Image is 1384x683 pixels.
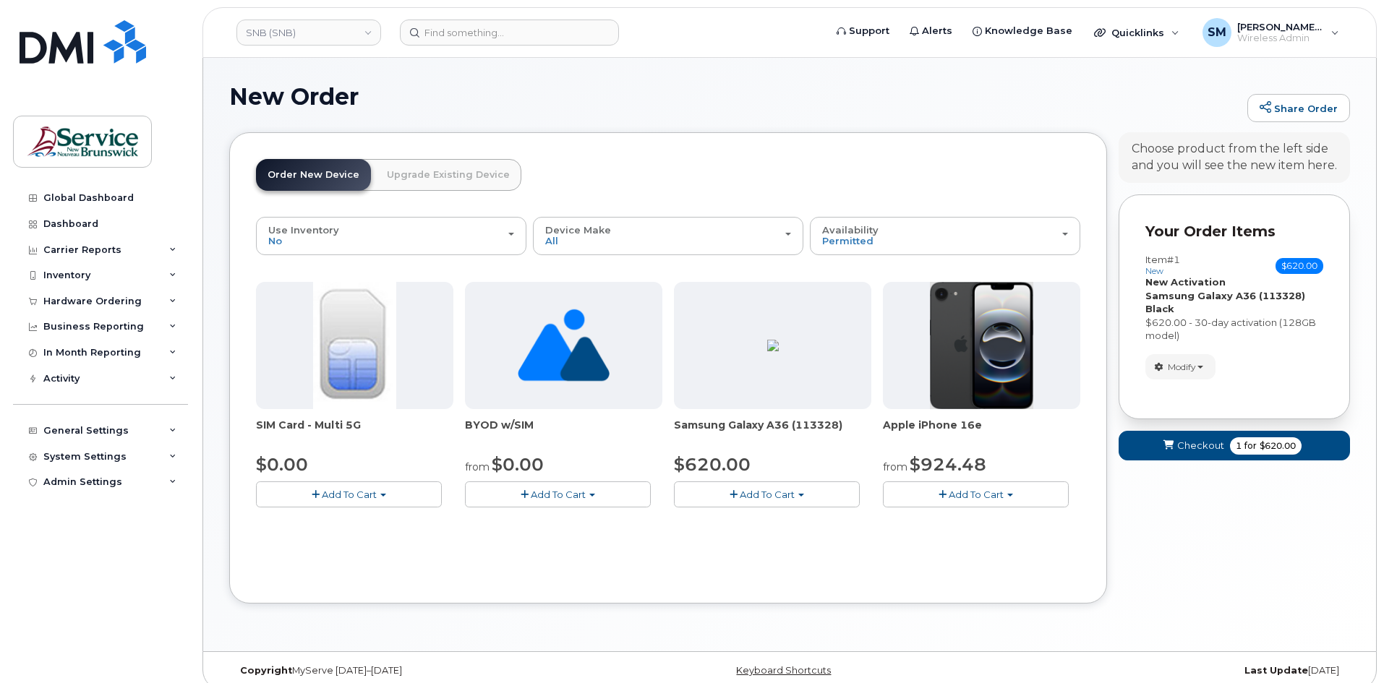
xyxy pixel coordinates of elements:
img: ED9FC9C2-4804-4D92-8A77-98887F1967E0.png [767,340,779,351]
div: BYOD w/SIM [465,418,662,447]
strong: Black [1145,303,1174,314]
a: Order New Device [256,159,371,191]
span: $924.48 [910,454,986,475]
span: $620.00 [674,454,751,475]
span: Add To Cart [531,489,586,500]
h1: New Order [229,84,1240,109]
span: $620.00 [1260,439,1296,452]
span: for [1242,439,1260,452]
span: Use Inventory [268,224,339,236]
button: Use Inventory No [256,217,526,254]
button: Modify [1145,354,1216,379]
a: Share Order [1247,94,1350,123]
button: Add To Cart [674,481,860,507]
div: Samsung Galaxy A36 (113328) [674,418,871,447]
div: $620.00 - 30-day activation (128GB model) [1145,316,1323,343]
button: Add To Cart [465,481,651,507]
span: $0.00 [256,454,308,475]
span: $0.00 [492,454,544,475]
button: Checkout 1 for $620.00 [1119,431,1350,460]
div: Apple iPhone 16e [883,418,1080,447]
p: Your Order Items [1145,221,1323,242]
span: No [268,235,282,246]
img: iphone16e.png [930,282,1034,409]
strong: New Activation [1145,276,1226,288]
a: Upgrade Existing Device [375,159,521,191]
span: Add To Cart [949,489,1004,500]
span: Device Make [545,224,611,236]
div: MyServe [DATE]–[DATE] [229,665,603,676]
span: Add To Cart [740,489,795,500]
strong: Copyright [240,665,292,676]
span: Add To Cart [322,489,377,500]
div: [DATE] [976,665,1350,676]
h3: Item [1145,254,1180,275]
span: Permitted [822,235,873,246]
button: Add To Cart [883,481,1069,507]
span: Checkout [1177,439,1224,452]
img: 00D627D4-43E9-49B7-A367-2C99342E128C.jpg [313,282,396,409]
div: SIM Card - Multi 5G [256,418,453,447]
span: #1 [1167,254,1180,265]
span: Availability [822,224,879,236]
small: from [465,460,490,473]
button: Availability Permitted [810,217,1080,254]
strong: Last Update [1244,665,1308,676]
small: from [883,460,907,473]
small: new [1145,266,1163,276]
button: Add To Cart [256,481,442,507]
span: 1 [1236,439,1242,452]
strong: Samsung Galaxy A36 (113328) [1145,290,1305,301]
span: $620.00 [1276,258,1323,274]
span: Modify [1168,361,1196,374]
div: Choose product from the left side and you will see the new item here. [1132,141,1337,174]
button: Device Make All [533,217,803,254]
a: Keyboard Shortcuts [736,665,831,676]
img: no_image_found-2caef05468ed5679b831cfe6fc140e25e0c280774317ffc20a367ab7fd17291e.png [518,282,610,409]
span: All [545,235,558,246]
